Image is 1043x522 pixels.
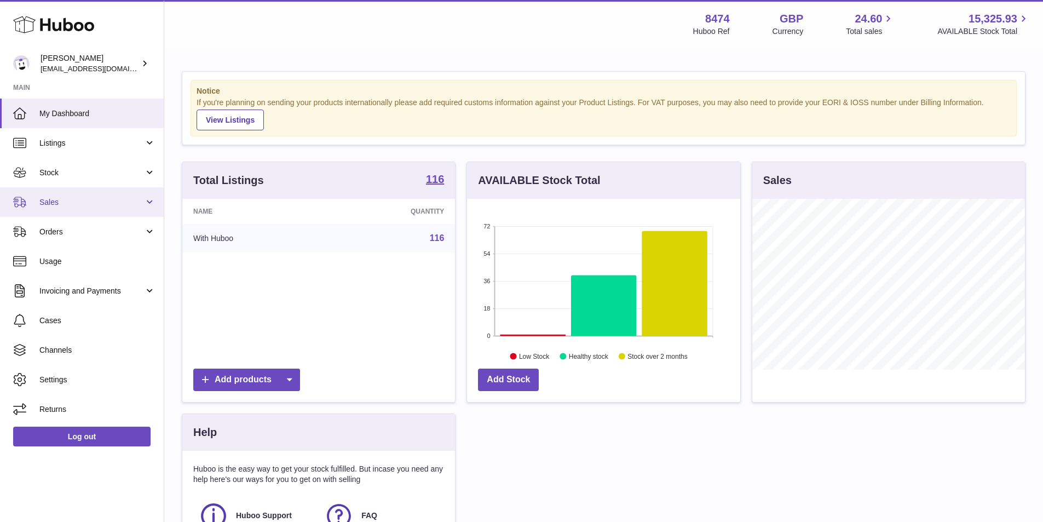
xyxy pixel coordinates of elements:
[969,12,1017,26] span: 15,325.93
[484,250,491,257] text: 54
[846,26,895,37] span: Total sales
[39,345,155,355] span: Channels
[478,173,600,188] h3: AVAILABLE Stock Total
[39,375,155,385] span: Settings
[193,369,300,391] a: Add products
[182,199,326,224] th: Name
[855,12,882,26] span: 24.60
[41,64,161,73] span: [EMAIL_ADDRESS][DOMAIN_NAME]
[426,174,444,187] a: 116
[39,168,144,178] span: Stock
[484,305,491,312] text: 18
[484,223,491,230] text: 72
[430,233,445,243] a: 116
[39,256,155,267] span: Usage
[193,425,217,440] h3: Help
[193,173,264,188] h3: Total Listings
[569,352,609,360] text: Healthy stock
[39,316,155,326] span: Cases
[39,197,144,208] span: Sales
[13,55,30,72] img: orders@neshealth.com
[13,427,151,446] a: Log out
[197,97,1011,130] div: If you're planning on sending your products internationally please add required customs informati...
[326,199,455,224] th: Quantity
[478,369,539,391] a: Add Stock
[763,173,792,188] h3: Sales
[487,332,491,339] text: 0
[39,227,144,237] span: Orders
[937,12,1030,37] a: 15,325.93 AVAILABLE Stock Total
[519,352,550,360] text: Low Stock
[484,278,491,284] text: 36
[39,286,144,296] span: Invoicing and Payments
[182,224,326,253] td: With Huboo
[937,26,1030,37] span: AVAILABLE Stock Total
[361,510,377,521] span: FAQ
[628,352,688,360] text: Stock over 2 months
[780,12,803,26] strong: GBP
[197,86,1011,96] strong: Notice
[39,108,155,119] span: My Dashboard
[846,12,895,37] a: 24.60 Total sales
[193,464,444,485] p: Huboo is the easy way to get your stock fulfilled. But incase you need any help here's our ways f...
[197,110,264,130] a: View Listings
[41,53,139,74] div: [PERSON_NAME]
[773,26,804,37] div: Currency
[426,174,444,185] strong: 116
[39,404,155,415] span: Returns
[693,26,730,37] div: Huboo Ref
[39,138,144,148] span: Listings
[236,510,292,521] span: Huboo Support
[705,12,730,26] strong: 8474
